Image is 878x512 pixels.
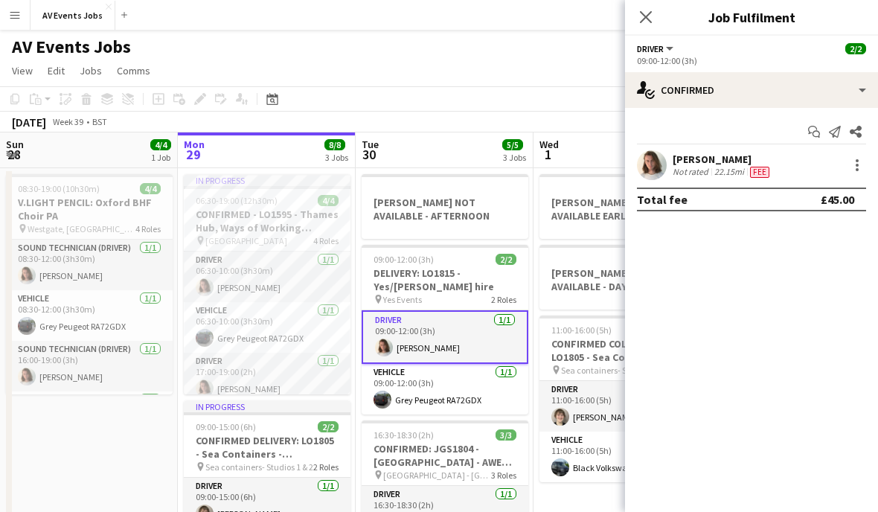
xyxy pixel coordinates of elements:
[313,235,339,246] span: 4 Roles
[362,138,379,151] span: Tue
[18,183,100,194] span: 08:30-19:00 (10h30m)
[362,196,528,223] h3: [PERSON_NAME] NOT AVAILABLE - AFTERNOON
[12,115,46,129] div: [DATE]
[561,365,669,376] span: Sea containers- Studios 1 & 2
[539,316,706,482] app-job-card: 11:00-16:00 (5h)2/2CONFIRMED COLLECTION: LO1805 - Sea Containers - Transparity Customer Summit Se...
[491,470,516,481] span: 3 Roles
[711,166,747,178] div: 22.15mi
[325,152,348,163] div: 3 Jobs
[140,183,161,194] span: 4/4
[362,310,528,364] app-card-role: Driver1/109:00-12:00 (3h)[PERSON_NAME]
[42,61,71,80] a: Edit
[502,139,523,150] span: 5/5
[496,254,516,265] span: 2/2
[491,294,516,305] span: 2 Roles
[184,302,350,353] app-card-role: Vehicle1/106:30-10:00 (3h30m)Grey Peugeot RA72GDX
[80,64,102,77] span: Jobs
[6,61,39,80] a: View
[539,432,706,482] app-card-role: Vehicle1/111:00-16:00 (5h)Black Volkswagen OV21TZB
[637,192,688,207] div: Total fee
[6,138,24,151] span: Sun
[184,434,350,461] h3: CONFIRMED DELIVERY: LO1805 - Sea Containers - Transparity Customer Summit
[374,254,434,265] span: 09:00-12:00 (3h)
[362,442,528,469] h3: CONFIRMED: JGS1804 - [GEOGRAPHIC_DATA] - AWE GradFest
[184,353,350,403] app-card-role: Driver1/117:00-19:00 (2h)[PERSON_NAME]
[637,55,866,66] div: 09:00-12:00 (3h)
[74,61,108,80] a: Jobs
[184,138,205,151] span: Mon
[6,290,173,341] app-card-role: Vehicle1/108:30-12:00 (3h30m)Grey Peugeot RA72GDX
[551,324,612,336] span: 11:00-16:00 (5h)
[362,245,528,415] app-job-card: 09:00-12:00 (3h)2/2DELIVERY: LO1815 - Yes/[PERSON_NAME] hire Yes Events2 RolesDriver1/109:00-12:0...
[362,364,528,415] app-card-role: Vehicle1/109:00-12:00 (3h)Grey Peugeot RA72GDX
[184,252,350,302] app-card-role: Driver1/106:30-10:00 (3h30m)[PERSON_NAME]
[539,337,706,364] h3: CONFIRMED COLLECTION: LO1805 - Sea Containers - Transparity Customer Summit
[383,294,422,305] span: Yes Events
[539,138,559,151] span: Wed
[539,245,706,310] app-job-card: [PERSON_NAME] NOT AVAILABLE - DAYTIME
[374,429,434,441] span: 16:30-18:30 (2h)
[28,223,135,234] span: Westgate, [GEOGRAPHIC_DATA]
[6,240,173,290] app-card-role: Sound technician (Driver)1/108:30-12:00 (3h30m)[PERSON_NAME]
[135,223,161,234] span: 4 Roles
[31,1,115,30] button: AV Events Jobs
[821,192,854,207] div: £45.00
[4,146,24,163] span: 28
[150,139,171,150] span: 4/4
[539,266,706,293] h3: [PERSON_NAME] NOT AVAILABLE - DAYTIME
[318,195,339,206] span: 4/4
[6,174,173,394] app-job-card: 08:30-19:00 (10h30m)4/4V.LIGHT PENCIL: Oxford BHF Choir PA Westgate, [GEOGRAPHIC_DATA]4 RolesSoun...
[539,174,706,239] app-job-card: [PERSON_NAME] NOT AVAILABLE EARLY MORNING
[184,174,350,186] div: In progress
[6,341,173,391] app-card-role: Sound technician (Driver)1/116:00-19:00 (3h)[PERSON_NAME]
[6,391,173,442] app-card-role: Vehicle1/1
[625,72,878,108] div: Confirmed
[196,421,256,432] span: 09:00-15:00 (6h)
[48,64,65,77] span: Edit
[496,429,516,441] span: 3/3
[637,43,676,54] button: Driver
[92,116,107,127] div: BST
[750,167,769,178] span: Fee
[12,64,33,77] span: View
[111,61,156,80] a: Comms
[503,152,526,163] div: 3 Jobs
[845,43,866,54] span: 2/2
[625,7,878,27] h3: Job Fulfilment
[151,152,170,163] div: 1 Job
[205,461,313,473] span: Sea containers- Studios 1 & 2
[196,195,278,206] span: 06:30-19:00 (12h30m)
[637,43,664,54] span: Driver
[184,208,350,234] h3: CONFIRMED - LO1595 - Thames Hub, Ways of Working session
[49,116,86,127] span: Week 39
[747,166,772,178] div: Crew has different fees then in role
[537,146,559,163] span: 1
[313,461,339,473] span: 2 Roles
[184,174,350,394] app-job-card: In progress06:30-19:00 (12h30m)4/4CONFIRMED - LO1595 - Thames Hub, Ways of Working session [GEOGR...
[6,196,173,223] h3: V.LIGHT PENCIL: Oxford BHF Choir PA
[182,146,205,163] span: 29
[362,266,528,293] h3: DELIVERY: LO1815 - Yes/[PERSON_NAME] hire
[205,235,287,246] span: [GEOGRAPHIC_DATA]
[539,196,706,223] h3: [PERSON_NAME] NOT AVAILABLE EARLY MORNING
[359,146,379,163] span: 30
[12,36,131,58] h1: AV Events Jobs
[539,381,706,432] app-card-role: Driver1/111:00-16:00 (5h)[PERSON_NAME]
[383,470,491,481] span: [GEOGRAPHIC_DATA] - [GEOGRAPHIC_DATA]
[324,139,345,150] span: 8/8
[673,166,711,178] div: Not rated
[184,400,350,412] div: In progress
[318,421,339,432] span: 2/2
[117,64,150,77] span: Comms
[362,174,528,239] app-job-card: [PERSON_NAME] NOT AVAILABLE - AFTERNOON
[673,153,772,166] div: [PERSON_NAME]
